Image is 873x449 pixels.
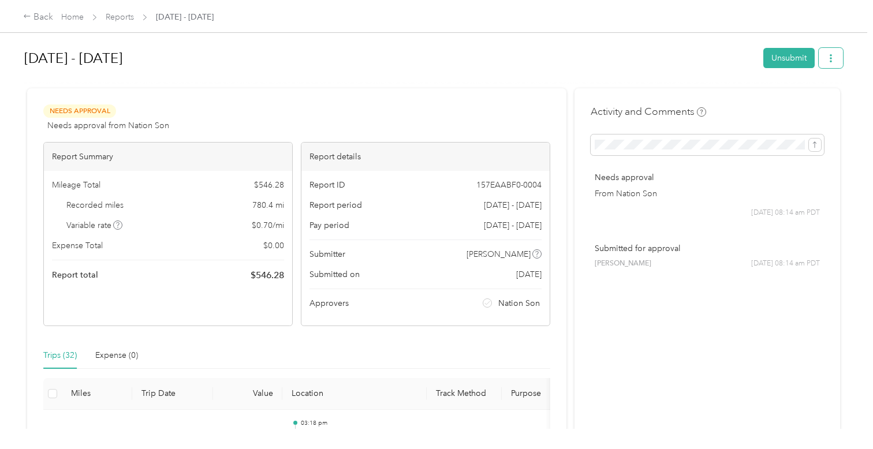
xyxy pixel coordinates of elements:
[498,297,540,309] span: Nation Son
[516,268,542,280] span: [DATE]
[52,240,103,252] span: Expense Total
[484,199,542,211] span: [DATE] - [DATE]
[763,48,815,68] button: Unsubmit
[52,269,98,281] span: Report total
[254,179,284,191] span: $ 546.28
[309,297,349,309] span: Approvers
[467,248,531,260] span: [PERSON_NAME]
[95,349,138,362] div: Expense (0)
[808,384,873,449] iframe: Everlance-gr Chat Button Frame
[309,199,362,211] span: Report period
[595,242,820,255] p: Submitted for approval
[301,427,417,437] p: [STREET_ADDRESS]
[751,259,820,269] span: [DATE] 08:14 am PDT
[282,378,427,410] th: Location
[43,349,77,362] div: Trips (32)
[156,11,214,23] span: [DATE] - [DATE]
[24,44,755,72] h1: Sep 1 - 30, 2025
[43,104,116,118] span: Needs Approval
[301,143,550,171] div: Report details
[595,188,820,200] p: From Nation Son
[213,378,282,410] th: Value
[61,12,84,22] a: Home
[23,10,53,24] div: Back
[301,419,417,427] p: 03:18 pm
[427,378,502,410] th: Track Method
[62,378,132,410] th: Miles
[132,378,213,410] th: Trip Date
[106,12,134,22] a: Reports
[484,219,542,231] span: [DATE] - [DATE]
[476,179,542,191] span: 157EAABF0-0004
[595,171,820,184] p: Needs approval
[309,268,360,280] span: Submitted on
[66,199,124,211] span: Recorded miles
[751,208,820,218] span: [DATE] 08:14 am PDT
[263,240,284,252] span: $ 0.00
[252,199,284,211] span: 780.4 mi
[309,219,349,231] span: Pay period
[66,219,123,231] span: Variable rate
[251,268,284,282] span: $ 546.28
[309,179,345,191] span: Report ID
[595,259,651,269] span: [PERSON_NAME]
[502,378,588,410] th: Purpose
[52,179,100,191] span: Mileage Total
[252,219,284,231] span: $ 0.70 / mi
[591,104,706,119] h4: Activity and Comments
[44,143,292,171] div: Report Summary
[47,119,169,132] span: Needs approval from Nation Son
[309,248,345,260] span: Submitter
